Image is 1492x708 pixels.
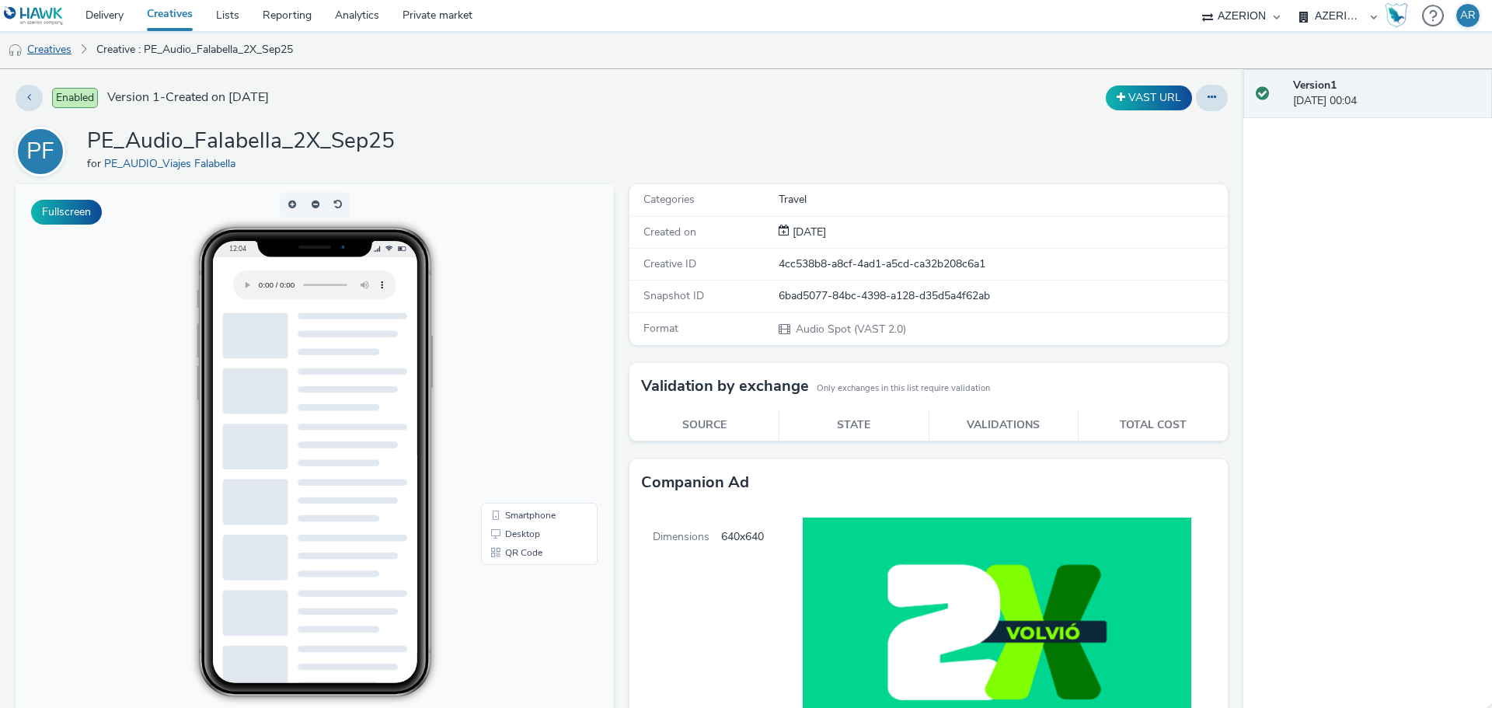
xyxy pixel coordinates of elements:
div: Creation 16 September 2025, 00:04 [790,225,826,240]
strong: Version 1 [1293,78,1337,92]
a: PE_AUDIO_Viajes Falabella [104,156,242,171]
button: Fullscreen [31,200,102,225]
span: for [87,156,104,171]
div: 4cc538b8-a8cf-4ad1-a5cd-ca32b208c6a1 [779,256,1226,272]
span: QR Code [490,364,527,373]
th: Total cost [1079,410,1229,441]
img: Hawk Academy [1385,3,1408,28]
small: Only exchanges in this list require validation [817,382,990,395]
th: State [779,410,929,441]
span: Enabled [52,88,98,108]
span: Format [643,321,678,336]
span: Version 1 - Created on [DATE] [107,89,269,106]
a: Creative : PE_Audio_Falabella_2X_Sep25 [89,31,301,68]
span: Categories [643,192,695,207]
span: Audio Spot (VAST 2.0) [794,322,906,337]
div: AR [1460,4,1476,27]
div: Duplicate the creative as a VAST URL [1102,85,1196,110]
a: Hawk Academy [1385,3,1414,28]
a: PF [16,144,71,159]
li: Smartphone [469,322,579,340]
div: 6bad5077-84bc-4398-a128-d35d5a4f62ab [779,288,1226,304]
span: Created on [643,225,696,239]
span: 12:04 [214,60,231,68]
li: Desktop [469,340,579,359]
th: Validations [929,410,1079,441]
div: Travel [779,192,1226,208]
div: [DATE] 00:04 [1293,78,1480,110]
li: QR Code [469,359,579,378]
h3: Companion Ad [641,471,749,494]
button: VAST URL [1106,85,1192,110]
span: Snapshot ID [643,288,704,303]
span: [DATE] [790,225,826,239]
h1: PE_Audio_Falabella_2X_Sep25 [87,127,395,156]
span: Smartphone [490,326,540,336]
h3: Validation by exchange [641,375,809,398]
th: Source [629,410,779,441]
img: undefined Logo [4,6,64,26]
div: PF [26,130,54,173]
span: Desktop [490,345,525,354]
span: Creative ID [643,256,696,271]
img: audio [8,43,23,58]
